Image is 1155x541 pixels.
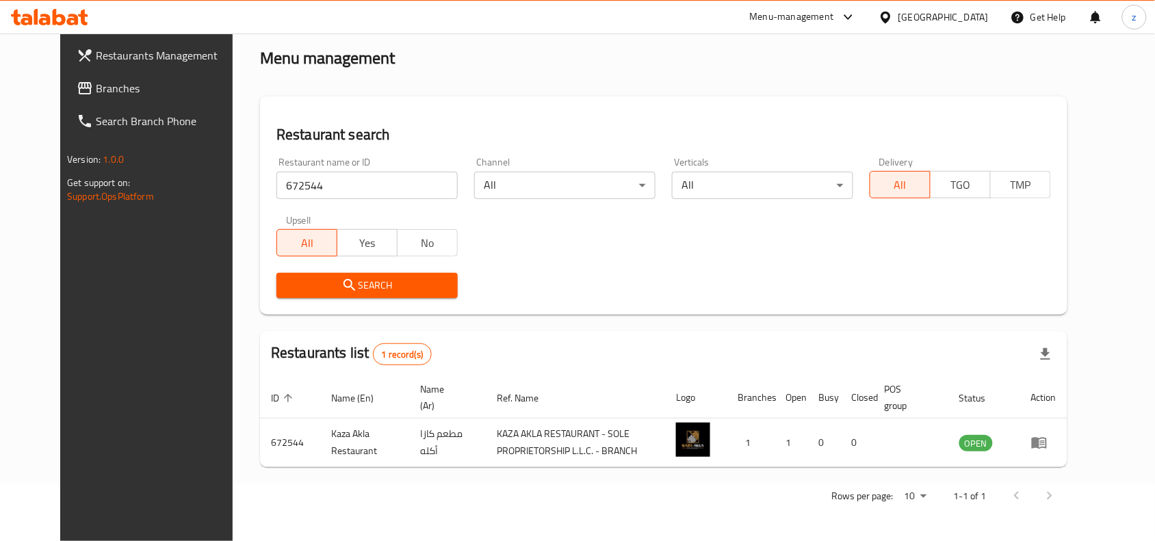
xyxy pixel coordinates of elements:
button: Yes [337,229,398,256]
button: All [276,229,337,256]
span: 1 record(s) [374,348,432,361]
span: Yes [343,233,392,253]
td: Kaza Akla Restaurant [320,419,409,467]
span: TMP [996,175,1046,195]
span: No [403,233,452,253]
p: Rows per page: [832,488,894,505]
th: Logo [665,377,727,419]
span: Restaurants Management [96,47,242,64]
button: Search [276,273,458,298]
h2: Restaurants list [271,343,432,365]
td: KAZA AKLA RESTAURANT - SOLE PROPRIETORSHIP L.L.C. - BRANCH [486,419,666,467]
span: All [876,175,925,195]
span: All [283,233,332,253]
div: [GEOGRAPHIC_DATA] [898,10,989,25]
button: All [870,171,931,198]
th: Open [775,377,807,419]
span: POS group [884,381,932,414]
button: No [397,229,458,256]
div: All [474,172,656,199]
td: 1 [727,419,775,467]
h2: Menu management [260,47,395,69]
td: 672544 [260,419,320,467]
img: Kaza Akla Restaurant [676,423,710,457]
div: OPEN [959,435,993,451]
div: Menu-management [750,9,834,25]
th: Action [1020,377,1067,419]
span: Ref. Name [497,390,557,406]
a: Restaurants Management [66,39,253,72]
span: OPEN [959,436,993,451]
div: Menu [1031,434,1056,451]
td: مطعم كازا أكله [409,419,486,467]
a: Support.OpsPlatform [67,187,154,205]
span: Branches [96,80,242,96]
span: Version: [67,150,101,168]
label: Upsell [286,215,311,225]
span: 1.0.0 [103,150,124,168]
th: Closed [840,377,873,419]
button: TMP [990,171,1051,198]
a: Search Branch Phone [66,105,253,137]
td: 0 [807,419,840,467]
p: 1-1 of 1 [954,488,987,505]
input: Search for restaurant name or ID.. [276,172,458,199]
td: 1 [775,419,807,467]
td: 0 [840,419,873,467]
th: Branches [727,377,775,419]
span: z [1132,10,1137,25]
span: Status [959,390,1004,406]
a: Branches [66,72,253,105]
th: Busy [807,377,840,419]
span: TGO [936,175,985,195]
label: Delivery [879,157,913,167]
span: Get support on: [67,174,130,192]
span: Name (Ar) [420,381,470,414]
div: All [672,172,853,199]
span: Search Branch Phone [96,113,242,129]
button: TGO [930,171,991,198]
span: Search [287,277,447,294]
table: enhanced table [260,377,1067,467]
span: Name (En) [331,390,391,406]
span: ID [271,390,297,406]
h2: Restaurant search [276,124,1051,145]
div: Export file [1029,338,1062,371]
div: Rows per page: [899,486,932,507]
